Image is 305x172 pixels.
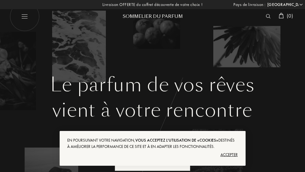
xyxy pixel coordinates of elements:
h1: Le parfum de vos rêves [9,74,296,96]
div: Votre selection sur-mesure de parfums d’exception pour 20€ [9,130,296,137]
img: search_icn_white.svg [266,14,270,18]
div: En poursuivant votre navigation, destinés à améliorer la performance de ce site et à en adapter l... [67,137,237,150]
div: Accepter [67,150,237,160]
img: cart_white.svg [279,13,284,18]
div: Sommelier du Parfum [115,13,190,20]
span: Pays de livraison : [233,2,266,8]
div: vient à votre rencontre [9,96,296,124]
span: ( 0 ) [287,13,293,19]
span: vous acceptez l'utilisation de «cookies» [135,138,218,143]
img: burger_white.png [9,2,39,31]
